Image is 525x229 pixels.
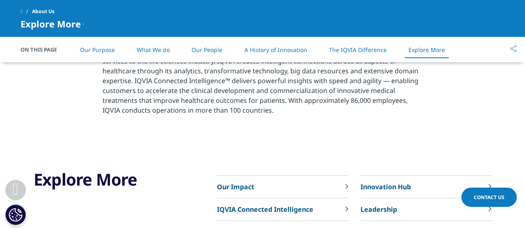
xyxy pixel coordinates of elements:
[80,46,115,54] a: Our Purpose
[409,46,445,54] a: Explore More
[361,182,411,192] p: Innovation Hub
[21,45,66,54] span: On This Page
[5,204,26,225] button: Cookies Settings
[217,198,348,221] a: IQVIA Connected Intelligence
[361,198,491,221] a: Leadership
[217,204,313,214] p: IQVIA Connected Intelligence
[361,176,491,198] a: Innovation Hub
[217,182,254,192] p: Our Impact
[461,188,517,207] a: Contact Us
[244,46,307,54] a: A History of Innovation
[137,46,170,54] a: What We do
[32,4,55,19] span: About Us
[21,19,81,29] span: Explore More
[329,46,387,54] a: The IQVIA Difference
[474,194,504,201] span: Contact Us
[34,169,171,190] h3: Explore More
[217,176,348,198] a: Our Impact
[361,204,397,214] p: Leadership
[192,46,222,54] a: Our People
[103,46,423,120] p: IQVIA is a leading global provider of advanced analytics, technology solutions, and clinical rese...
